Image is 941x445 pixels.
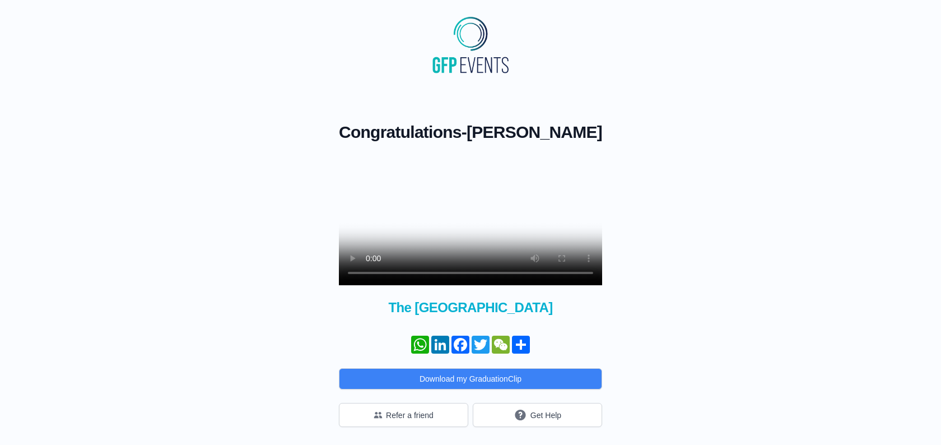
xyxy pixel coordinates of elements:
a: WhatsApp [410,336,430,354]
span: The [GEOGRAPHIC_DATA] [339,299,602,317]
a: WeChat [491,336,511,354]
a: Facebook [450,336,470,354]
button: Refer a friend [339,403,468,427]
a: Share [511,336,531,354]
a: LinkedIn [430,336,450,354]
span: Congratulations [339,123,462,141]
button: Get Help [473,403,602,427]
a: Twitter [470,336,491,354]
span: [PERSON_NAME] [467,123,602,141]
button: Download my GraduationClip [339,368,602,390]
h1: - [339,122,602,142]
img: MyGraduationClip [428,12,513,77]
